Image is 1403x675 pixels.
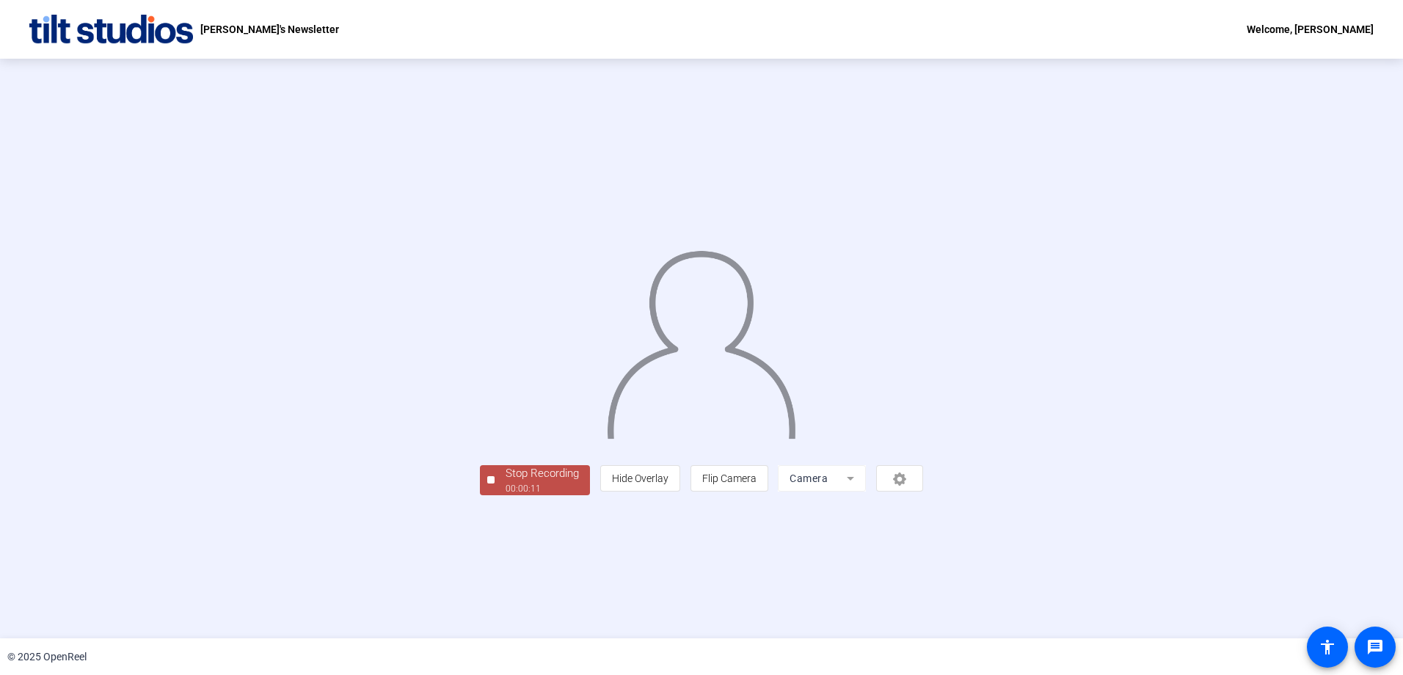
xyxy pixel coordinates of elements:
span: Hide Overlay [612,472,668,484]
img: overlay [605,239,797,439]
button: Stop Recording00:00:11 [480,465,590,495]
p: [PERSON_NAME]'s Newsletter [200,21,339,38]
div: 00:00:11 [506,482,579,495]
button: Flip Camera [690,465,768,492]
span: Flip Camera [702,472,757,484]
div: Stop Recording [506,465,579,482]
img: OpenReel logo [29,15,193,44]
div: Welcome, [PERSON_NAME] [1247,21,1374,38]
div: © 2025 OpenReel [7,649,87,665]
button: Hide Overlay [600,465,680,492]
mat-icon: message [1366,638,1384,656]
mat-icon: accessibility [1319,638,1336,656]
